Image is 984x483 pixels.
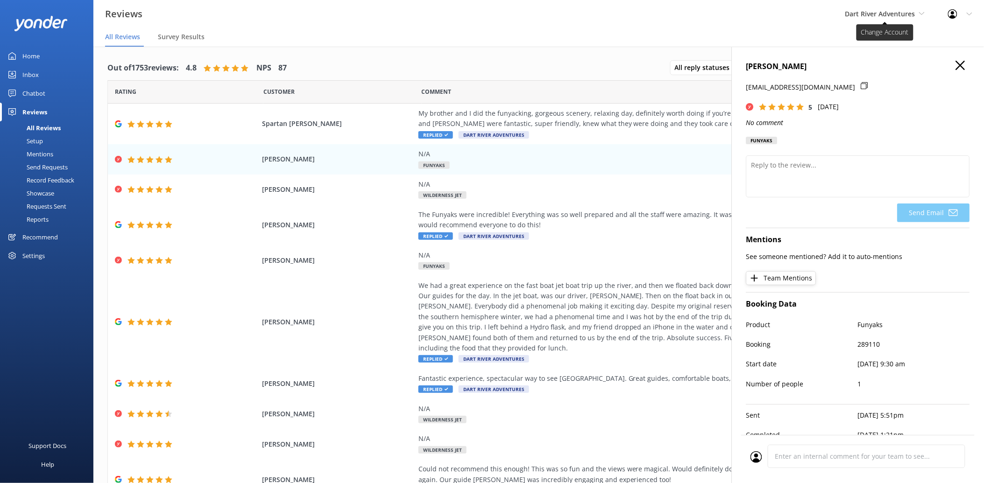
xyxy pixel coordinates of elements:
[418,280,843,354] div: We had a great experience on the fast boat jet boat trip up the river, and then we floated back d...
[41,455,54,474] div: Help
[6,161,93,174] a: Send Requests
[107,62,179,74] h4: Out of 1753 reviews:
[418,434,843,444] div: N/A
[22,103,47,121] div: Reviews
[22,246,45,265] div: Settings
[262,220,414,230] span: [PERSON_NAME]
[746,379,858,389] p: Number of people
[459,385,529,393] span: Dart River Adventures
[818,102,839,112] p: [DATE]
[746,359,858,369] p: Start date
[858,410,970,420] p: [DATE] 5:51pm
[418,373,843,384] div: Fantastic experience, spectacular way to see [GEOGRAPHIC_DATA]. Great guides, comfortable boats, ...
[956,61,965,71] button: Close
[6,187,93,200] a: Showcase
[6,147,53,161] div: Mentions
[418,355,453,363] span: Replied
[262,255,414,266] span: [PERSON_NAME]
[6,134,93,147] a: Setup
[858,379,970,389] p: 1
[858,359,970,369] p: [DATE] 9:30 am
[6,134,43,147] div: Setup
[418,446,467,454] span: Wilderness Jet
[105,7,142,21] h3: Reviews
[675,63,736,73] span: All reply statuses
[6,161,68,174] div: Send Requests
[746,298,970,310] h4: Booking Data
[746,430,858,440] p: Completed
[418,108,843,129] div: My brother and I did the funyacking, gorgeous scenery, relaxing day, definitely worth doing if yo...
[858,430,970,440] p: [DATE] 1:21pm
[746,82,856,92] p: [EMAIL_ADDRESS][DOMAIN_NAME]
[105,32,140,42] span: All Reviews
[418,131,453,139] span: Replied
[6,121,93,134] a: All Reviews
[262,439,414,449] span: [PERSON_NAME]
[262,409,414,419] span: [PERSON_NAME]
[14,16,68,31] img: yonder-white-logo.png
[746,271,816,285] button: Team Mentions
[845,9,915,18] span: Dart River Adventures
[262,119,414,129] span: Spartan [PERSON_NAME]
[115,87,136,96] span: Date
[418,404,843,414] div: N/A
[858,339,970,350] p: 289110
[6,187,54,200] div: Showcase
[6,121,61,134] div: All Reviews
[186,62,197,74] h4: 4.8
[746,118,784,127] i: No comment
[262,317,414,327] span: [PERSON_NAME]
[746,339,858,350] p: Booking
[746,234,970,246] h4: Mentions
[262,378,414,389] span: [PERSON_NAME]
[858,320,970,330] p: Funyaks
[22,47,40,65] div: Home
[6,213,93,226] a: Reports
[418,149,843,159] div: N/A
[746,410,858,420] p: Sent
[6,200,93,213] a: Requests Sent
[22,65,39,84] div: Inbox
[418,385,453,393] span: Replied
[746,320,858,330] p: Product
[418,250,843,260] div: N/A
[278,62,287,74] h4: 87
[262,184,414,195] span: [PERSON_NAME]
[6,174,93,187] a: Record Feedback
[746,252,970,262] p: See someone mentioned? Add it to auto-mentions
[418,416,467,423] span: Wilderness Jet
[6,200,66,213] div: Requests Sent
[29,436,67,455] div: Support Docs
[263,87,295,96] span: Date
[746,61,970,73] h4: [PERSON_NAME]
[6,174,74,187] div: Record Feedback
[262,154,414,164] span: [PERSON_NAME]
[418,179,843,189] div: N/A
[746,137,778,144] div: Funyaks
[158,32,205,42] span: Survey Results
[750,451,762,463] img: user_profile.svg
[459,232,529,240] span: Dart River Adventures
[809,103,813,112] span: 5
[459,131,529,139] span: Dart River Adventures
[418,191,467,199] span: Wilderness Jet
[418,210,843,231] div: The Funyaks were incredible! Everything was so well prepared and all the staff were amazing. It w...
[256,62,271,74] h4: NPS
[422,87,452,96] span: Question
[418,161,450,169] span: Funyaks
[22,84,45,103] div: Chatbot
[22,228,58,246] div: Recommend
[6,213,49,226] div: Reports
[418,232,453,240] span: Replied
[459,355,529,363] span: Dart River Adventures
[6,147,93,161] a: Mentions
[418,262,450,270] span: Funyaks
